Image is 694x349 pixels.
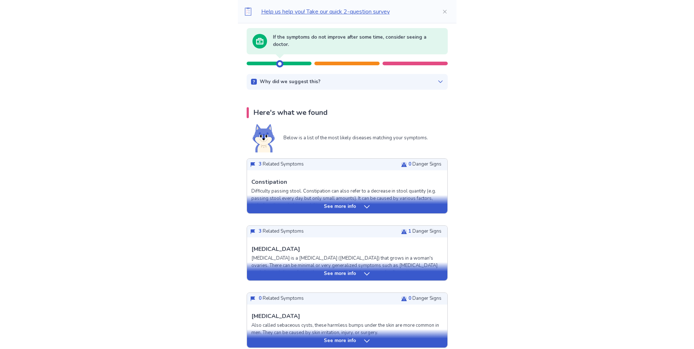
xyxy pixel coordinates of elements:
[251,312,300,321] p: [MEDICAL_DATA]
[259,295,262,302] span: 0
[252,124,275,152] img: Shiba
[408,295,442,302] p: Danger Signs
[251,255,443,305] p: [MEDICAL_DATA] is a [MEDICAL_DATA] ([MEDICAL_DATA]) that grows in a woman's ovaries. There can be...
[259,161,304,168] p: Related Symptoms
[273,34,442,48] p: If the symptoms do not improve after some time, consider seeing a doctor.
[261,7,430,16] p: Help us help you! Take our quick 2-question survey
[408,161,442,168] p: Danger Signs
[408,161,411,167] span: 0
[408,228,411,234] span: 1
[259,228,262,234] span: 3
[251,322,443,336] p: Also called sebaceous cysts, these harmless bumps under the skin are more common in men. They can...
[408,228,442,235] p: Danger Signs
[251,188,443,209] p: Difficulty passing stool. Constipation can also refer to a decrease in stool quantity (e.g. passi...
[251,178,287,186] p: Constipation
[408,295,411,302] span: 0
[259,295,304,302] p: Related Symptoms
[283,135,428,142] p: Below is a list of the most likely diseases matching your symptoms.
[324,337,356,345] p: See more info
[260,78,321,86] p: Why did we suggest this?
[259,228,304,235] p: Related Symptoms
[259,161,262,167] span: 3
[253,107,328,118] p: Here's what we found
[324,203,356,210] p: See more info
[324,270,356,278] p: See more info
[251,245,300,253] p: [MEDICAL_DATA]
